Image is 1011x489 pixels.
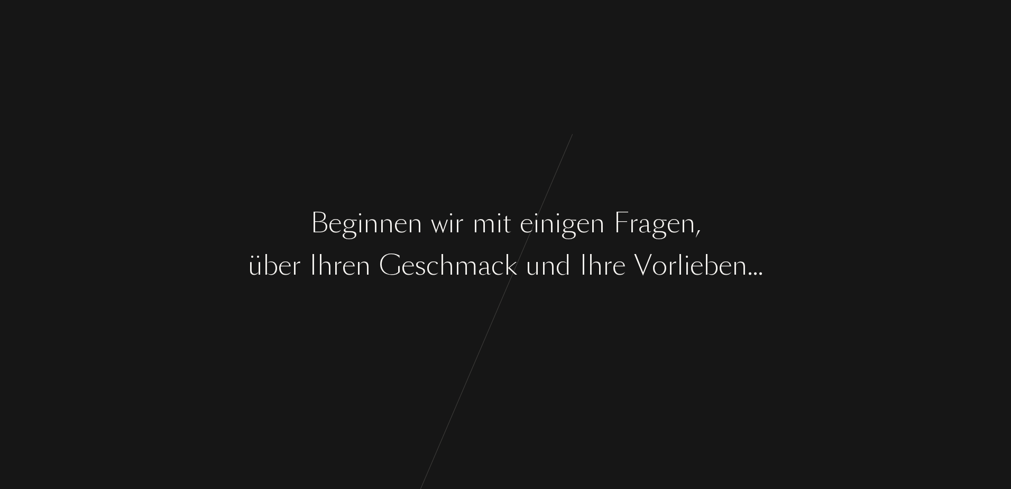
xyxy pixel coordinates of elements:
[612,246,626,286] div: e
[540,246,556,286] div: n
[439,246,454,286] div: h
[533,204,539,243] div: i
[357,204,363,243] div: i
[555,204,561,243] div: i
[580,246,587,286] div: I
[342,204,357,243] div: g
[478,246,491,286] div: a
[556,246,571,286] div: d
[496,204,502,243] div: i
[732,246,747,286] div: n
[539,204,555,243] div: n
[291,246,301,286] div: r
[426,246,439,286] div: c
[613,204,629,243] div: F
[520,204,533,243] div: e
[526,246,540,286] div: u
[407,204,422,243] div: n
[561,204,576,243] div: g
[690,246,703,286] div: e
[719,246,732,286] div: e
[342,246,355,286] div: e
[363,204,379,243] div: n
[684,246,690,286] div: i
[590,204,605,243] div: n
[634,246,652,286] div: V
[758,246,763,286] div: .
[695,204,701,243] div: ,
[448,204,454,243] div: i
[394,204,407,243] div: e
[629,204,638,243] div: r
[680,204,695,243] div: n
[667,246,677,286] div: r
[667,204,680,243] div: e
[576,204,590,243] div: e
[454,246,478,286] div: m
[638,204,651,243] div: a
[379,204,394,243] div: n
[652,246,667,286] div: o
[333,246,342,286] div: r
[309,246,317,286] div: I
[401,246,415,286] div: e
[278,246,291,286] div: e
[502,204,511,243] div: t
[248,246,263,286] div: ü
[355,246,371,286] div: n
[472,204,496,243] div: m
[752,246,758,286] div: .
[328,204,342,243] div: e
[431,204,448,243] div: w
[317,246,333,286] div: h
[504,246,517,286] div: k
[603,246,612,286] div: r
[263,246,278,286] div: b
[491,246,504,286] div: c
[703,246,719,286] div: b
[747,246,752,286] div: .
[310,204,328,243] div: B
[415,246,426,286] div: s
[587,246,603,286] div: h
[379,246,401,286] div: G
[651,204,667,243] div: g
[454,204,464,243] div: r
[677,246,684,286] div: l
